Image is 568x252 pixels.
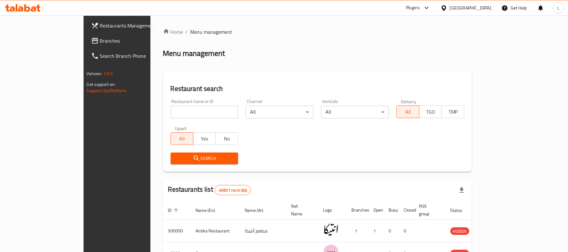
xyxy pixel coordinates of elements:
[168,207,180,214] span: ID
[396,105,419,118] button: All
[419,105,442,118] button: TGO
[246,106,313,118] div: All
[291,202,311,218] span: Ref. Name
[321,106,389,118] div: All
[103,69,113,78] span: 1.0.0
[240,220,286,242] td: مطعم أنتيكا
[87,69,102,78] span: Version:
[401,99,417,104] label: Delivery
[87,87,127,95] a: Support.OpsPlatform
[557,4,559,11] span: L
[450,4,491,11] div: [GEOGRAPHIC_DATA]
[163,28,472,36] nav: breadcrumb
[245,207,272,214] span: Name (Ar)
[384,220,399,242] td: 0
[100,37,173,45] span: Branches
[196,207,224,214] span: Name (En)
[347,201,369,220] th: Branches
[87,80,116,88] span: Get support on:
[86,48,179,63] a: Search Branch Phone
[323,222,339,237] img: Antika Restaurant
[318,201,347,220] th: Logo
[186,28,188,36] li: /
[86,18,179,33] a: Restaurants Management
[399,107,417,117] span: All
[399,201,414,220] th: Closed
[171,153,238,164] button: Search
[100,52,173,60] span: Search Branch Phone
[86,33,179,48] a: Branches
[450,228,469,235] span: HIDDEN
[171,84,465,93] h2: Restaurant search
[454,183,469,198] div: Export file
[215,187,251,193] span: 40601 record(s)
[168,185,251,195] h2: Restaurants list
[444,107,462,117] span: TMP
[193,132,216,145] button: Yes
[347,220,369,242] td: 1
[384,201,399,220] th: Busy
[406,4,420,12] div: Plugins
[190,28,232,36] span: Menu management
[171,106,238,118] input: Search for restaurant name or ID..
[100,22,173,29] span: Restaurants Management
[369,201,384,220] th: Open
[369,220,384,242] td: 1
[218,134,236,143] span: No
[419,202,438,218] span: POS group
[173,134,191,143] span: All
[399,220,414,242] td: 0
[171,132,193,145] button: All
[215,132,238,145] button: No
[191,220,240,242] td: Antika Restaurant
[175,126,187,130] label: Upsell
[196,134,213,143] span: Yes
[176,154,233,162] span: Search
[163,48,225,58] h2: Menu management
[422,107,439,117] span: TGO
[450,207,471,214] span: Status
[442,105,464,118] button: TMP
[215,185,251,195] div: Total records count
